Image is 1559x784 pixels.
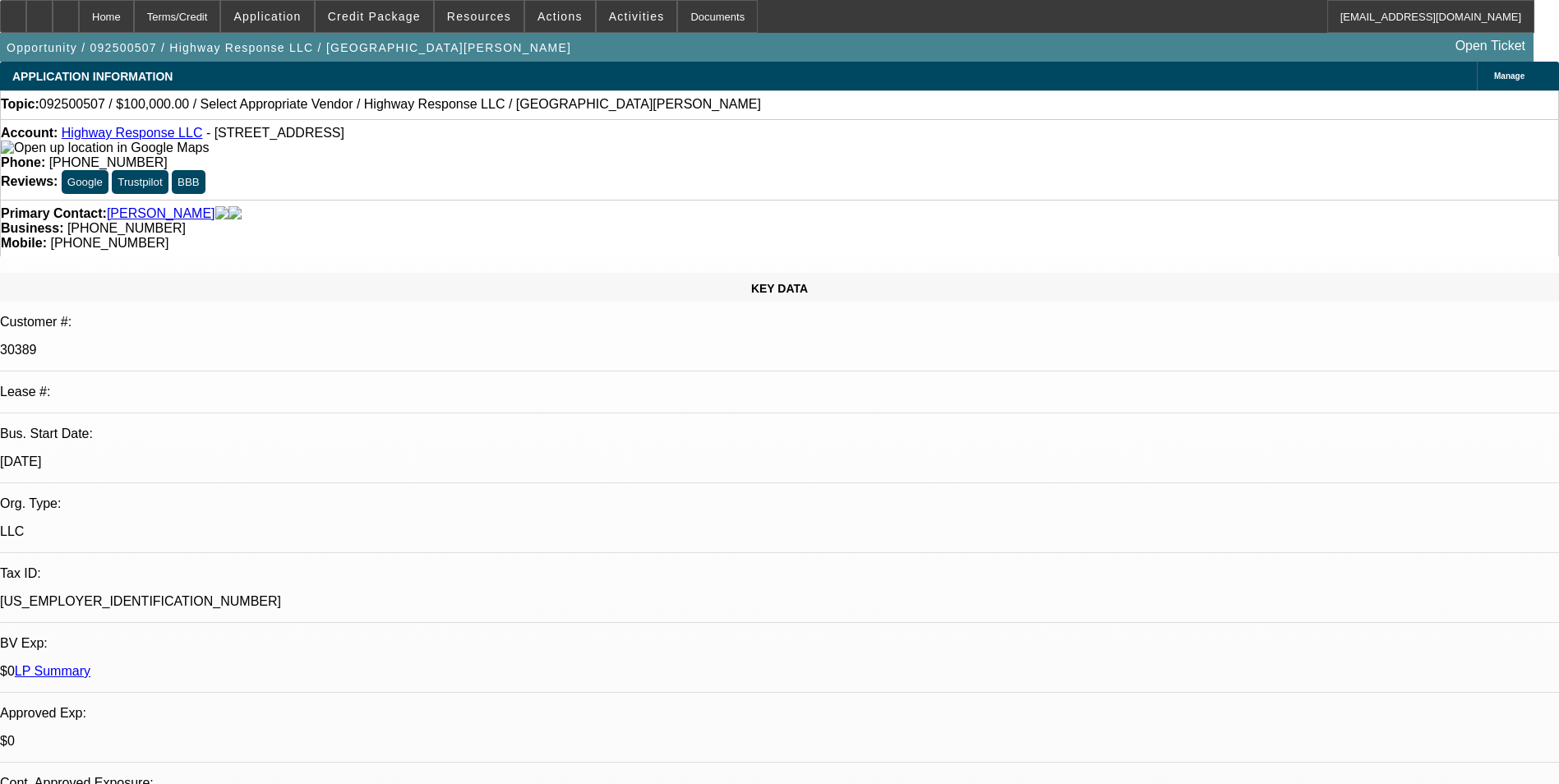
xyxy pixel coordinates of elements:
a: View Google Maps [1,141,209,154]
span: KEY DATA [751,282,808,295]
span: APPLICATION INFORMATION [12,70,173,83]
span: Actions [537,10,583,23]
strong: Mobile: [1,236,47,250]
span: Resources [447,10,511,23]
button: Credit Package [316,1,433,32]
img: Open up location in Google Maps [1,141,209,155]
strong: Reviews: [1,174,58,188]
button: Actions [525,1,595,32]
img: facebook-icon.png [215,206,228,221]
button: BBB [172,170,205,194]
span: - [STREET_ADDRESS] [206,126,344,140]
button: Resources [435,1,524,32]
button: Activities [597,1,677,32]
a: LP Summary [15,664,90,678]
button: Google [62,170,108,194]
span: Credit Package [328,10,421,23]
span: Application [233,10,301,23]
strong: Account: [1,126,58,140]
img: linkedin-icon.png [228,206,242,221]
button: Trustpilot [112,170,168,194]
a: [PERSON_NAME] [107,206,215,221]
span: [PHONE_NUMBER] [67,221,186,235]
span: Manage [1494,71,1524,81]
span: Opportunity / 092500507 / Highway Response LLC / [GEOGRAPHIC_DATA][PERSON_NAME] [7,41,571,54]
strong: Phone: [1,155,45,169]
span: [PHONE_NUMBER] [49,155,168,169]
strong: Primary Contact: [1,206,107,221]
a: Open Ticket [1449,32,1532,60]
button: Application [221,1,313,32]
span: Activities [609,10,665,23]
a: Highway Response LLC [62,126,203,140]
strong: Topic: [1,97,39,112]
span: 092500507 / $100,000.00 / Select Appropriate Vendor / Highway Response LLC / [GEOGRAPHIC_DATA][PE... [39,97,761,112]
strong: Business: [1,221,63,235]
span: [PHONE_NUMBER] [50,236,168,250]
